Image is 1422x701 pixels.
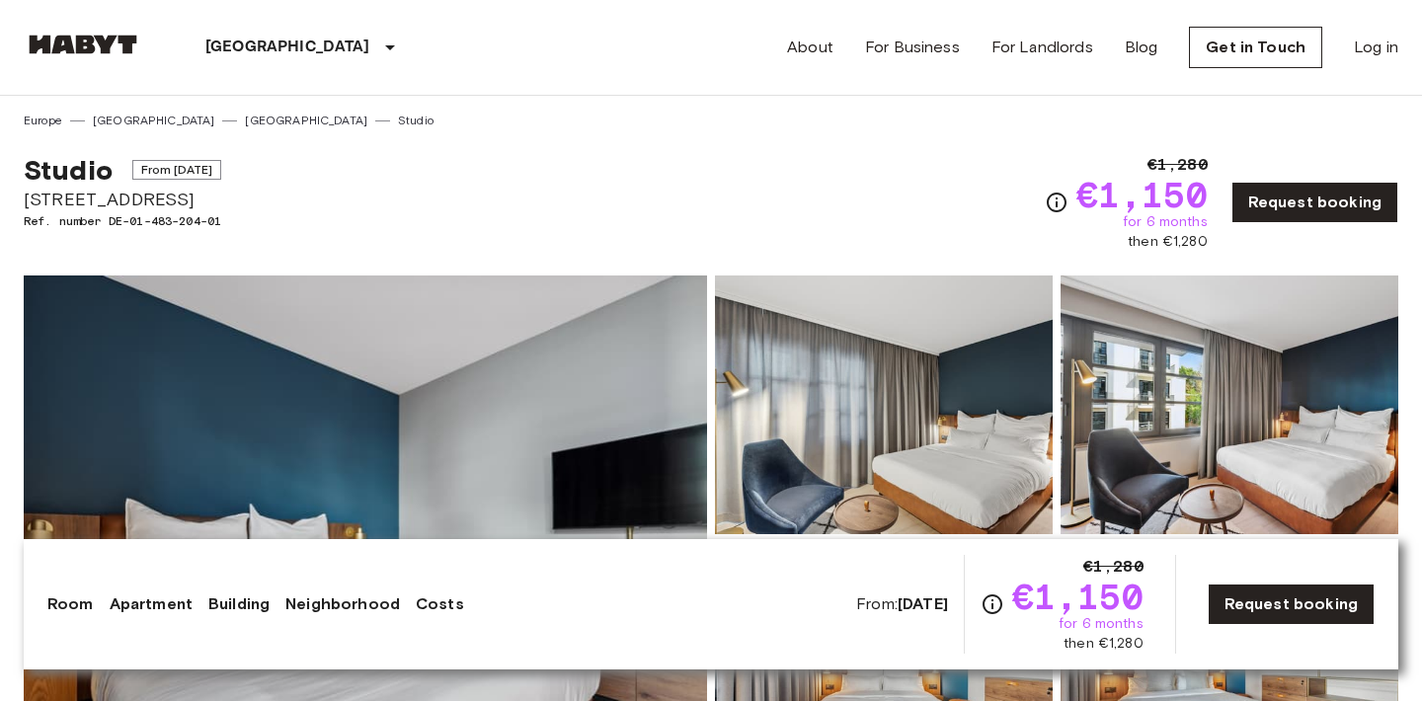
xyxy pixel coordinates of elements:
[1123,212,1208,232] span: for 6 months
[1354,36,1398,59] a: Log in
[1125,36,1158,59] a: Blog
[1147,153,1208,177] span: €1,280
[981,592,1004,616] svg: Check cost overview for full price breakdown. Please note that discounts apply to new joiners onl...
[1076,177,1208,212] span: €1,150
[715,275,1053,534] img: Picture of unit DE-01-483-204-01
[208,592,270,616] a: Building
[245,112,367,129] a: [GEOGRAPHIC_DATA]
[1045,191,1068,214] svg: Check cost overview for full price breakdown. Please note that discounts apply to new joiners onl...
[856,593,948,615] span: From:
[898,594,948,613] b: [DATE]
[865,36,960,59] a: For Business
[416,592,464,616] a: Costs
[398,112,434,129] a: Studio
[1061,275,1398,534] img: Picture of unit DE-01-483-204-01
[1128,232,1208,252] span: then €1,280
[787,36,833,59] a: About
[24,187,221,212] span: [STREET_ADDRESS]
[1208,584,1375,625] a: Request booking
[47,592,94,616] a: Room
[110,592,193,616] a: Apartment
[1064,634,1144,654] span: then €1,280
[1231,182,1398,223] a: Request booking
[24,112,62,129] a: Europe
[991,36,1093,59] a: For Landlords
[24,35,142,54] img: Habyt
[24,212,221,230] span: Ref. number DE-01-483-204-01
[1012,579,1144,614] span: €1,150
[205,36,370,59] p: [GEOGRAPHIC_DATA]
[1189,27,1322,68] a: Get in Touch
[132,160,222,180] span: From [DATE]
[93,112,215,129] a: [GEOGRAPHIC_DATA]
[285,592,400,616] a: Neighborhood
[1083,555,1144,579] span: €1,280
[1059,614,1144,634] span: for 6 months
[24,153,113,187] span: Studio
